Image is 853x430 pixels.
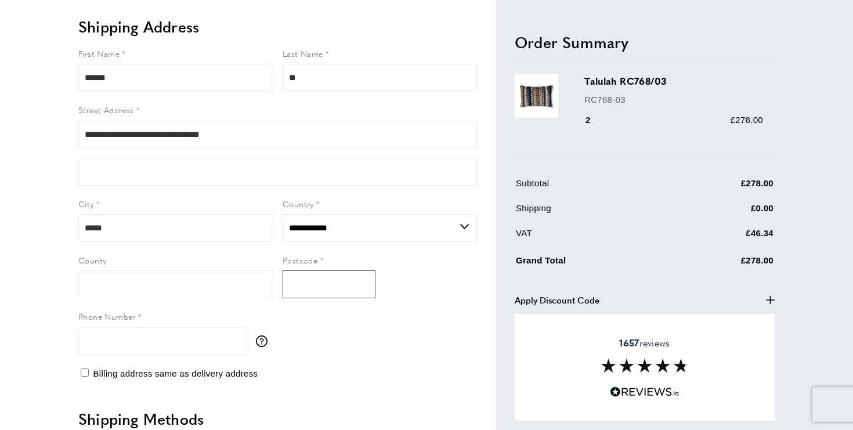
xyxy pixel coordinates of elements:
[516,201,671,223] td: Shipping
[584,113,607,127] div: 2
[515,31,775,52] h2: Order Summary
[78,16,478,37] h2: Shipping Address
[584,74,763,88] h3: Talulah RC768/03
[731,114,763,124] span: £278.00
[673,251,774,276] td: £278.00
[283,48,323,59] span: Last Name
[515,292,599,306] span: Apply Discount Code
[673,176,774,198] td: £278.00
[601,359,688,373] img: Reviews section
[78,310,136,322] span: Phone Number
[673,226,774,248] td: £46.34
[516,176,671,198] td: Subtotal
[256,335,273,347] button: More information
[283,254,317,266] span: Postcode
[81,368,89,377] input: Billing address same as delivery address
[610,386,679,398] img: Reviews.io 5 stars
[516,251,671,276] td: Grand Total
[78,198,94,209] span: City
[78,409,478,429] h2: Shipping Methods
[78,104,134,115] span: Street Address
[673,201,774,223] td: £0.00
[283,198,314,209] span: Country
[584,92,763,106] p: RC768-03
[619,336,639,349] strong: 1657
[619,337,670,349] span: reviews
[78,254,106,266] span: County
[515,74,558,118] img: Talulah RC768/03
[78,48,120,59] span: First Name
[93,368,258,378] span: Billing address same as delivery address
[516,226,671,248] td: VAT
